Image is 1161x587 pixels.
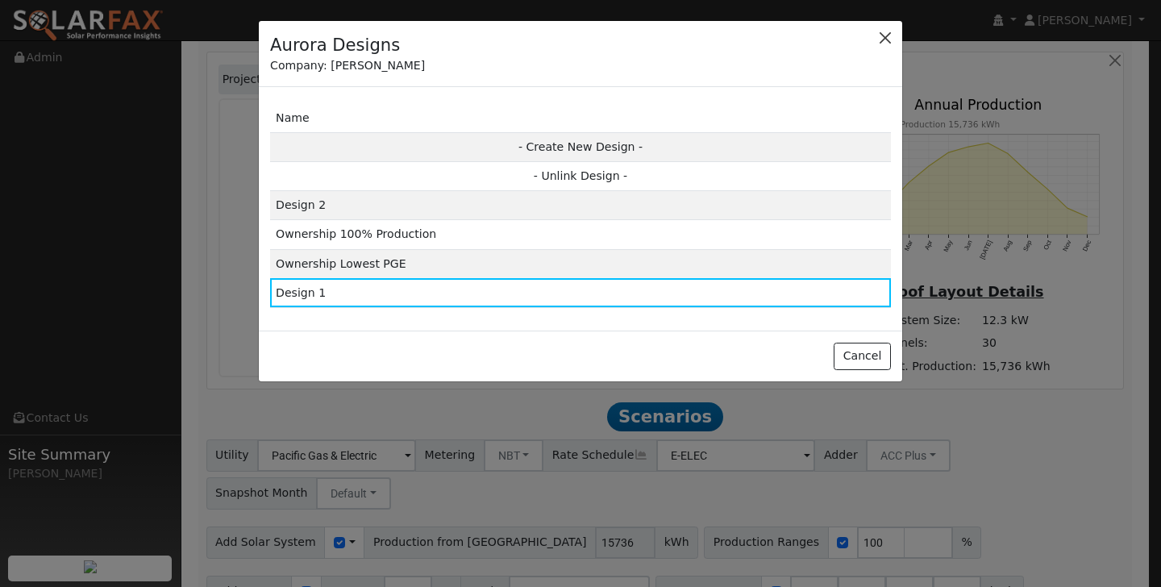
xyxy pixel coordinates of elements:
td: Design 1 [270,278,891,307]
h4: Aurora Designs [270,32,400,58]
td: - Unlink Design - [270,162,891,191]
td: Name [270,104,891,133]
td: - Create New Design - [270,132,891,161]
td: Ownership 100% Production [270,220,891,249]
td: Ownership Lowest PGE [270,249,891,278]
td: Design 2 [270,191,891,220]
div: Company: [PERSON_NAME] [270,57,891,74]
button: Cancel [834,343,891,370]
